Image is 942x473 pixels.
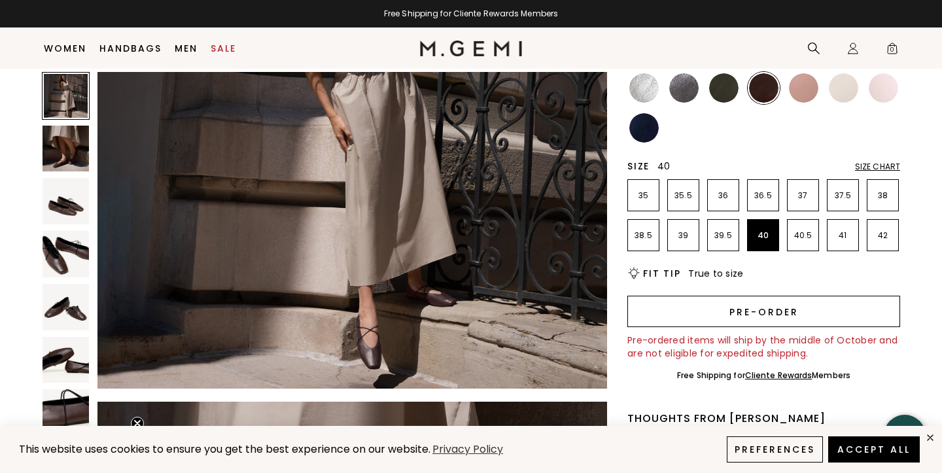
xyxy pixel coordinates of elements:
p: 38 [867,190,898,201]
img: The Una [43,284,89,330]
p: 39 [668,230,699,241]
p: 42 [867,230,898,241]
a: Handbags [99,43,162,54]
span: 0 [886,44,899,58]
a: Women [44,43,86,54]
img: Silver [629,73,659,103]
h2: Fit Tip [643,268,680,279]
img: The Una [43,231,89,277]
button: Preferences [727,436,823,463]
p: 36.5 [748,190,778,201]
a: Sale [211,43,236,54]
img: The Una [43,389,89,436]
img: The Una [43,178,89,224]
div: Pre-ordered items will ship by the middle of October and are not eligible for expedited shipping. [627,334,900,360]
img: Ballerina Pink [869,73,898,103]
a: Men [175,43,198,54]
img: Military [709,73,739,103]
button: Accept All [828,436,920,463]
img: Antique Rose [789,73,818,103]
span: 40 [657,160,671,173]
p: 40 [748,230,778,241]
p: 39.5 [708,230,739,241]
button: Pre-order [627,296,900,327]
p: 40.5 [788,230,818,241]
p: 37.5 [828,190,858,201]
img: Gunmetal [669,73,699,103]
p: 36 [708,190,739,201]
div: Thoughts from [PERSON_NAME] [627,411,900,427]
div: Free Shipping for Members [677,370,850,381]
img: M.Gemi [420,41,523,56]
button: Close teaser [131,417,144,430]
p: 41 [828,230,858,241]
p: 35.5 [668,190,699,201]
span: True to size [688,267,743,280]
p: 38.5 [628,230,659,241]
h2: Size [627,161,650,171]
a: Cliente Rewards [745,370,812,381]
div: close [925,432,935,443]
img: The Una [43,337,89,383]
p: 35 [628,190,659,201]
p: 37 [788,190,818,201]
img: Ecru [829,73,858,103]
span: This website uses cookies to ensure you get the best experience on our website. [19,442,430,457]
img: Chocolate [749,73,778,103]
img: The Una [43,126,89,172]
a: Privacy Policy (opens in a new tab) [430,442,505,458]
div: Size Chart [855,162,900,172]
img: Navy [629,113,659,143]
